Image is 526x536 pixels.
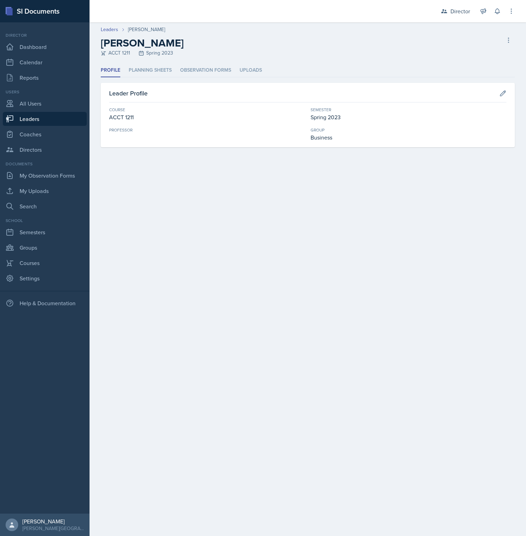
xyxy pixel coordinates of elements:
[3,127,87,141] a: Coaches
[3,241,87,255] a: Groups
[3,143,87,157] a: Directors
[3,40,87,54] a: Dashboard
[101,37,184,49] h2: [PERSON_NAME]
[3,161,87,167] div: Documents
[109,107,305,113] div: Course
[311,127,506,133] div: Group
[101,64,120,77] li: Profile
[3,89,87,95] div: Users
[3,112,87,126] a: Leaders
[311,113,506,121] div: Spring 2023
[109,88,148,98] h3: Leader Profile
[3,71,87,85] a: Reports
[101,49,184,57] div: ACCT 1211 Spring 2023
[3,217,87,224] div: School
[3,184,87,198] a: My Uploads
[22,518,84,525] div: [PERSON_NAME]
[109,127,305,133] div: Professor
[311,107,506,113] div: Semester
[3,256,87,270] a: Courses
[109,113,305,121] div: ACCT 1211
[3,169,87,183] a: My Observation Forms
[3,271,87,285] a: Settings
[3,225,87,239] a: Semesters
[180,64,231,77] li: Observation Forms
[311,133,506,142] div: Business
[3,97,87,110] a: All Users
[3,55,87,69] a: Calendar
[3,199,87,213] a: Search
[22,525,84,532] div: [PERSON_NAME][GEOGRAPHIC_DATA]
[450,7,470,15] div: Director
[128,26,165,33] div: [PERSON_NAME]
[3,32,87,38] div: Director
[240,64,262,77] li: Uploads
[129,64,172,77] li: Planning Sheets
[101,26,118,33] a: Leaders
[3,296,87,310] div: Help & Documentation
